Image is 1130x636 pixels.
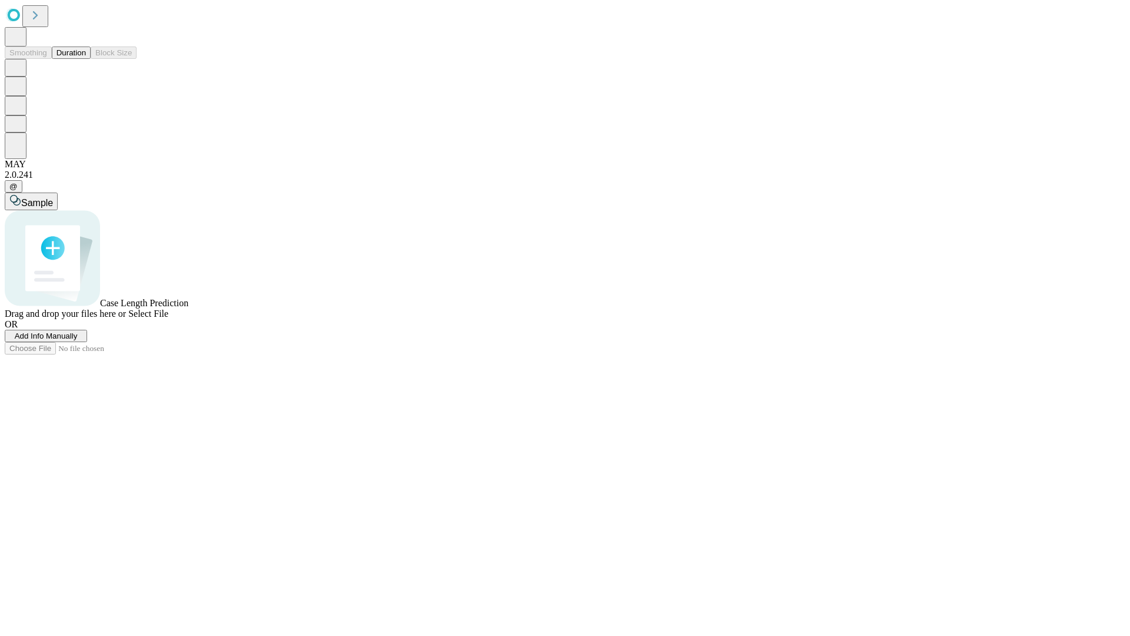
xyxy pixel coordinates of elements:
[9,182,18,191] span: @
[5,180,22,193] button: @
[21,198,53,208] span: Sample
[91,47,137,59] button: Block Size
[5,47,52,59] button: Smoothing
[15,332,78,340] span: Add Info Manually
[128,309,168,319] span: Select File
[5,319,18,329] span: OR
[5,193,58,210] button: Sample
[5,330,87,342] button: Add Info Manually
[52,47,91,59] button: Duration
[5,170,1125,180] div: 2.0.241
[100,298,188,308] span: Case Length Prediction
[5,309,126,319] span: Drag and drop your files here or
[5,159,1125,170] div: MAY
